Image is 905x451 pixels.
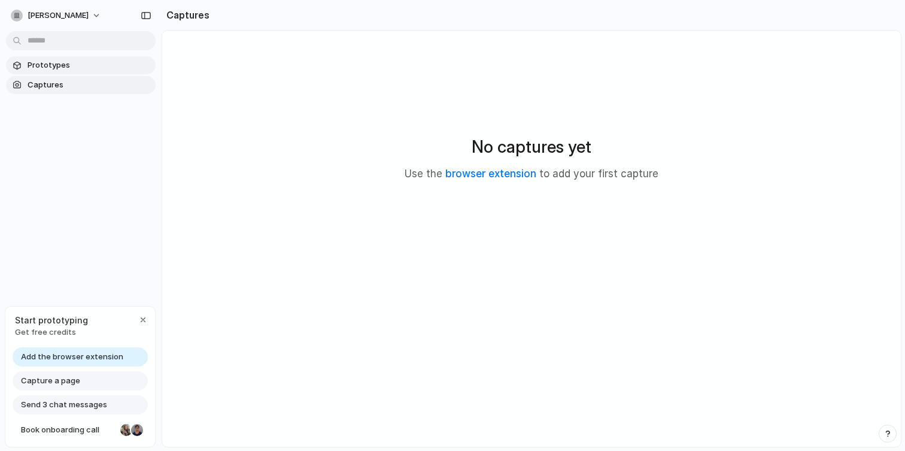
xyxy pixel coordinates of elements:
[162,8,209,22] h2: Captures
[21,351,123,363] span: Add the browser extension
[15,326,88,338] span: Get free credits
[6,6,107,25] button: [PERSON_NAME]
[15,314,88,326] span: Start prototyping
[21,399,107,411] span: Send 3 chat messages
[21,375,80,387] span: Capture a page
[130,423,144,437] div: Christian Iacullo
[445,168,536,180] a: browser extension
[405,167,658,182] p: Use the to add your first capture
[6,56,156,74] a: Prototypes
[28,59,151,71] span: Prototypes
[28,10,89,22] span: [PERSON_NAME]
[13,420,148,440] a: Book onboarding call
[6,76,156,94] a: Captures
[119,423,133,437] div: Nicole Kubica
[472,134,591,159] h2: No captures yet
[21,424,116,436] span: Book onboarding call
[28,79,151,91] span: Captures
